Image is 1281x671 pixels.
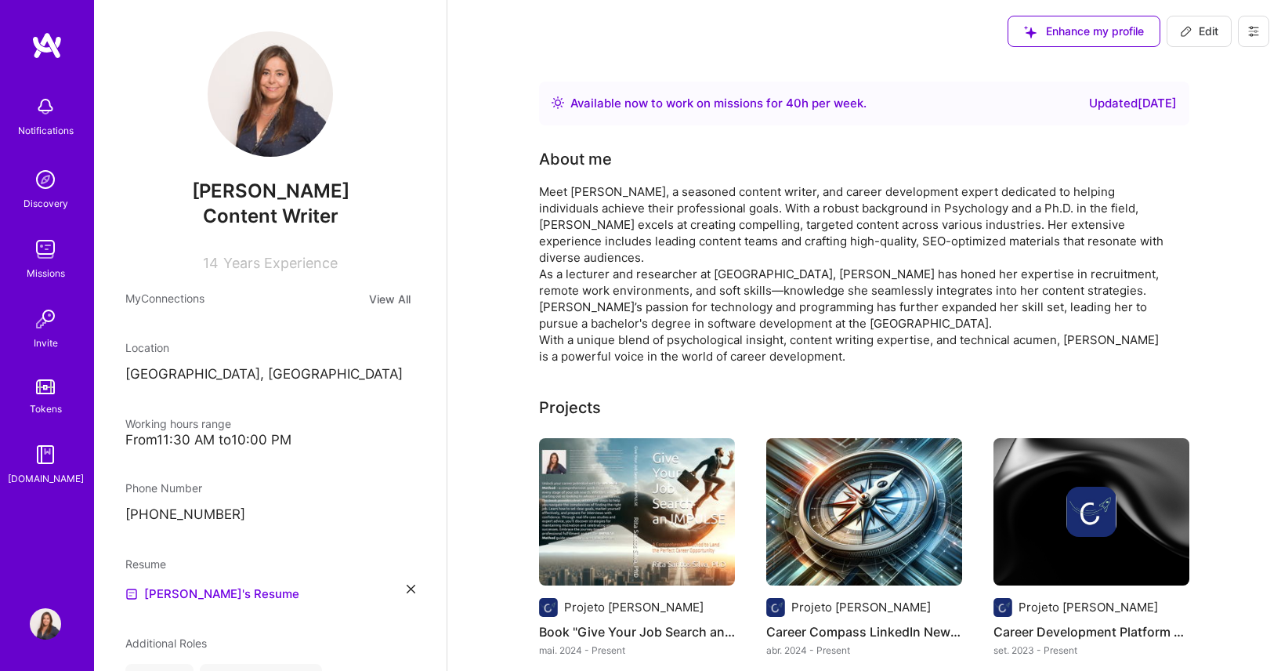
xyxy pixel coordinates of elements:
span: Content Writer [203,205,338,227]
div: Discovery [24,195,68,212]
div: set. 2023 - Present [993,642,1189,658]
img: Resume [125,588,138,600]
i: icon SuggestedTeams [1024,26,1037,38]
img: Company logo [993,598,1012,617]
div: Projects [539,396,601,419]
div: Updated [DATE] [1089,94,1177,113]
span: 40 [786,96,802,111]
h4: Career Development Platform Launch [993,622,1189,642]
img: Company logo [1066,487,1116,537]
div: Projeto [PERSON_NAME] [1019,599,1158,615]
div: mai. 2024 - Present [539,642,735,658]
img: Availability [552,96,564,109]
img: bell [30,91,61,122]
h4: Book "Give Your Job Search an IMPULSE" [539,622,735,642]
div: abr. 2024 - Present [766,642,962,658]
p: [PHONE_NUMBER] [125,506,415,524]
img: User Avatar [30,608,61,640]
img: discovery [30,164,61,195]
div: Invite [34,335,58,351]
img: tokens [36,379,55,394]
a: [PERSON_NAME]'s Resume [125,585,299,604]
div: About me [539,147,612,171]
div: Location [125,339,415,356]
span: My Connections [125,290,204,308]
div: Projeto [PERSON_NAME] [564,599,704,615]
div: Meet [PERSON_NAME], a seasoned content writer, and career development expert dedicated to helping... [539,183,1166,365]
span: [PERSON_NAME] [125,180,415,203]
img: guide book [30,439,61,470]
div: Tokens [30,401,62,417]
img: Company logo [766,598,785,617]
h4: Career Compass LinkedIn Newsletter [766,622,962,642]
a: User Avatar [26,608,65,640]
img: cover [993,438,1189,586]
img: logo [31,31,63,60]
p: [GEOGRAPHIC_DATA], [GEOGRAPHIC_DATA] [125,365,415,384]
button: View All [364,290,415,308]
div: [DOMAIN_NAME] [8,470,84,487]
div: Available now to work on missions for h per week . [570,94,867,113]
div: Projeto [PERSON_NAME] [791,599,931,615]
img: teamwork [30,234,61,265]
div: Missions [27,265,65,281]
img: Book "Give Your Job Search an IMPULSE" [539,438,735,586]
span: Phone Number [125,481,202,495]
div: From 11:30 AM to 10:00 PM [125,432,415,448]
div: Notifications [18,122,74,139]
img: Invite [30,303,61,335]
img: User Avatar [208,31,333,157]
span: Edit [1180,24,1218,39]
span: 14 [203,255,219,271]
button: Enhance my profile [1008,16,1160,47]
span: Resume [125,557,166,571]
button: Edit [1167,16,1232,47]
span: Working hours range [125,417,231,430]
img: Career Compass LinkedIn Newsletter [766,438,962,586]
i: icon Close [407,585,415,593]
img: Company logo [539,598,558,617]
span: Enhance my profile [1024,24,1144,39]
span: Additional Roles [125,637,207,650]
span: Years Experience [223,255,338,271]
